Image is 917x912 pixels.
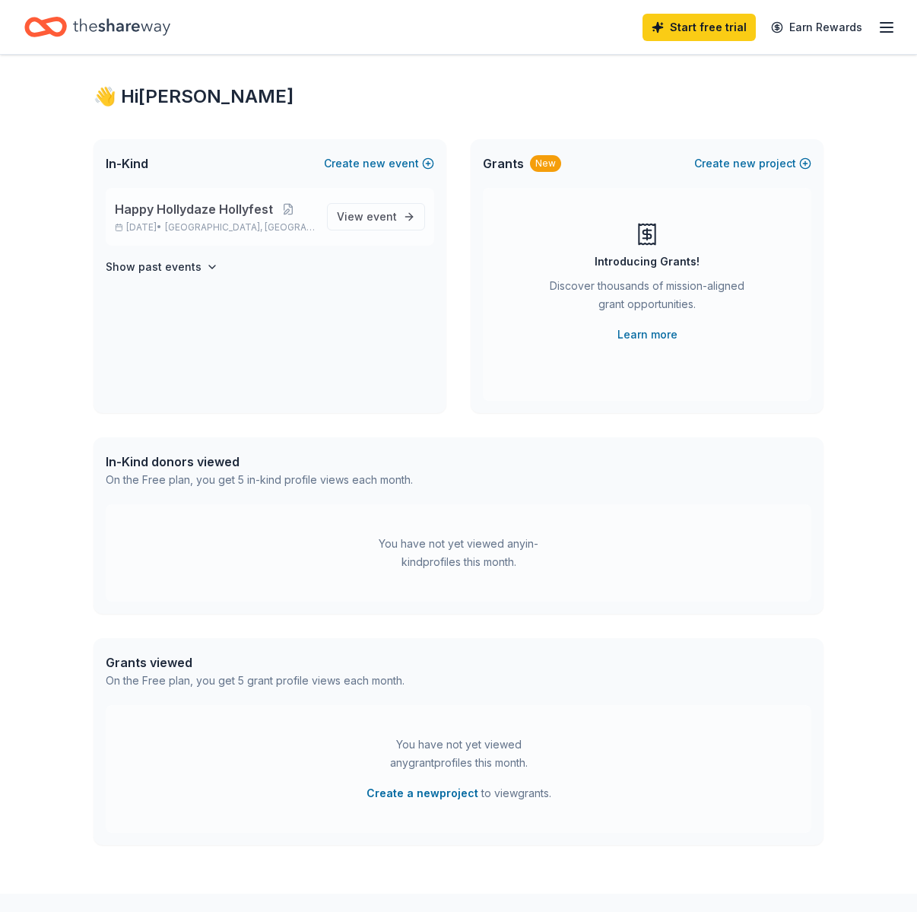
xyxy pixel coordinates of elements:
a: Learn more [617,326,677,344]
h4: Show past events [106,258,201,276]
span: new [363,154,386,173]
button: Createnewproject [694,154,811,173]
span: In-Kind [106,154,148,173]
p: [DATE] • [115,221,315,234]
span: View [337,208,397,226]
button: Create a newproject [366,784,478,802]
span: event [366,210,397,223]
div: You have not yet viewed any in-kind profiles this month. [363,535,554,571]
span: Grants [483,154,524,173]
a: View event [327,203,425,230]
span: to view grants . [366,784,551,802]
button: Show past events [106,258,218,276]
span: new [733,154,756,173]
div: You have not yet viewed any grant profiles this month. [363,736,554,772]
div: On the Free plan, you get 5 in-kind profile views each month. [106,471,413,489]
div: New [530,155,561,172]
a: Earn Rewards [762,14,871,41]
div: Discover thousands of mission-aligned grant opportunities. [544,277,750,319]
div: 👋 Hi [PERSON_NAME] [94,84,823,109]
button: Createnewevent [324,154,434,173]
a: Start free trial [643,14,756,41]
div: Introducing Grants! [595,253,700,271]
span: [GEOGRAPHIC_DATA], [GEOGRAPHIC_DATA] [165,221,315,234]
div: On the Free plan, you get 5 grant profile views each month. [106,672,405,690]
span: Happy Hollydaze Hollyfest [115,200,273,218]
div: In-Kind donors viewed [106,453,413,471]
div: Grants viewed [106,653,405,672]
a: Home [24,9,170,45]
